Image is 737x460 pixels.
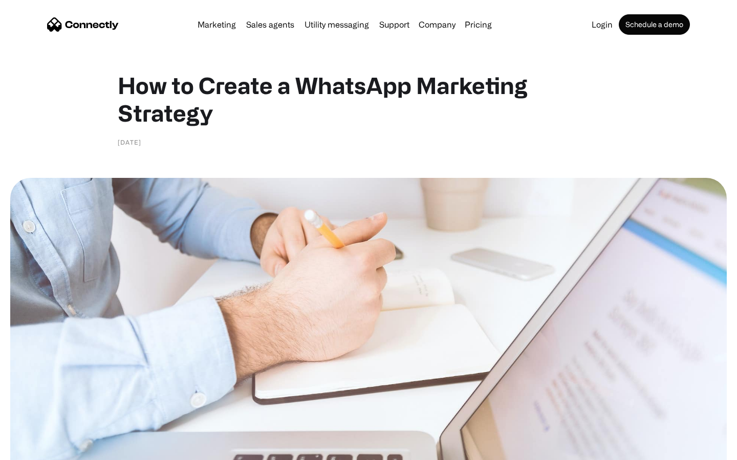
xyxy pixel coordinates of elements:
h1: How to Create a WhatsApp Marketing Strategy [118,72,619,127]
a: Login [588,20,617,29]
ul: Language list [20,442,61,456]
a: Pricing [461,20,496,29]
div: [DATE] [118,137,141,147]
a: Marketing [193,20,240,29]
div: Company [416,17,459,32]
a: Schedule a demo [619,14,690,35]
div: Company [419,17,456,32]
a: Utility messaging [300,20,373,29]
a: Sales agents [242,20,298,29]
a: home [47,17,119,32]
a: Support [375,20,414,29]
aside: Language selected: English [10,442,61,456]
